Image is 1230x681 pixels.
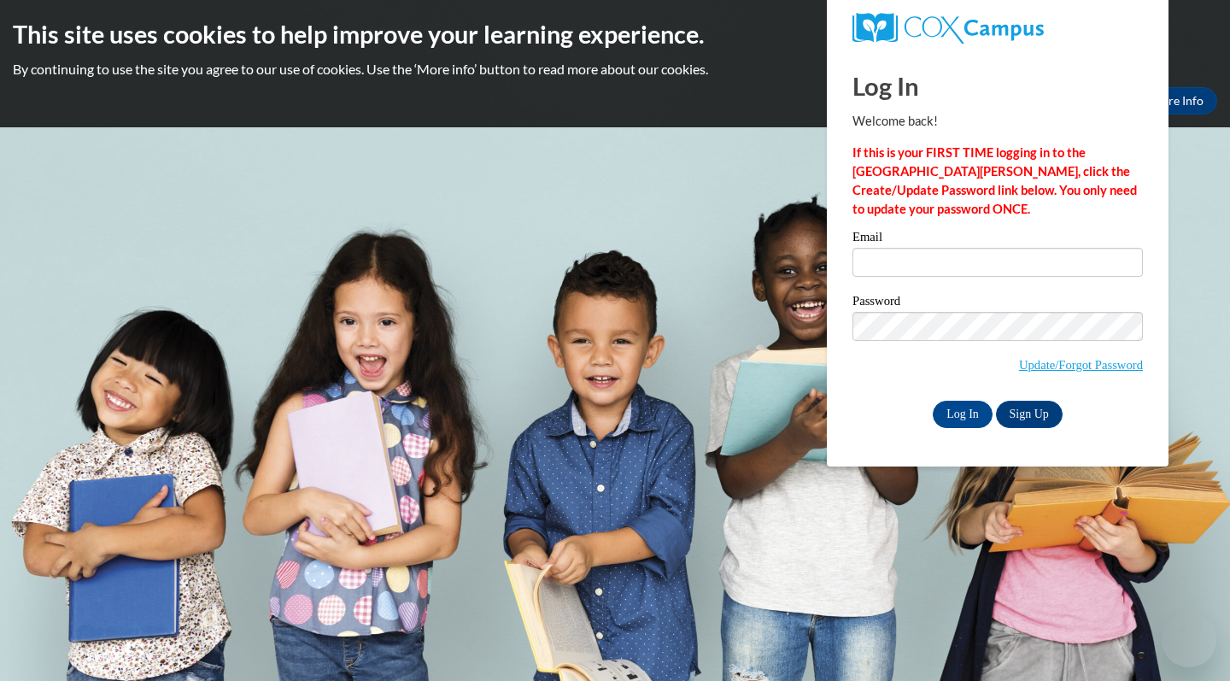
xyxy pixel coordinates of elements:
[852,13,1143,44] a: COX Campus
[852,145,1137,216] strong: If this is your FIRST TIME logging in to the [GEOGRAPHIC_DATA][PERSON_NAME], click the Create/Upd...
[13,60,1217,79] p: By continuing to use the site you agree to our use of cookies. Use the ‘More info’ button to read...
[852,68,1143,103] h1: Log In
[1162,613,1216,667] iframe: Button to launch messaging window
[852,112,1143,131] p: Welcome back!
[1137,87,1217,114] a: More Info
[1019,358,1143,372] a: Update/Forgot Password
[852,13,1044,44] img: COX Campus
[13,17,1217,51] h2: This site uses cookies to help improve your learning experience.
[996,401,1063,428] a: Sign Up
[852,231,1143,248] label: Email
[852,295,1143,312] label: Password
[933,401,993,428] input: Log In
